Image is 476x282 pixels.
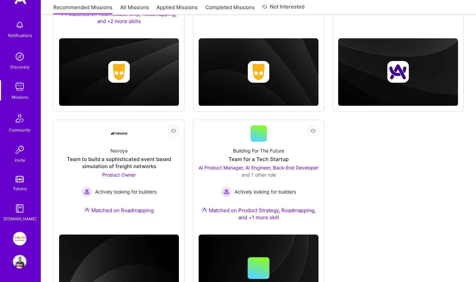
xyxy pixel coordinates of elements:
[205,4,255,15] a: Completed Missions
[12,110,28,126] img: Community
[120,4,149,15] a: All Missions
[13,185,27,192] div: Tokens
[84,207,90,213] img: Ateam Purple Icon
[13,80,26,94] img: teamwork
[11,232,28,245] a: Insight Partners: Data & AI - Sourcing
[13,202,26,215] img: guide book
[387,61,409,83] img: Company logo
[59,38,179,106] img: cover
[59,156,179,170] div: Team to build a sophisticated event based simulation of freight networks
[228,156,289,163] div: Team for a Tech Startup
[221,186,232,197] img: Actively looking for builders
[13,232,26,245] img: Insight Partners: Data & AI - Sourcing
[199,38,318,106] img: cover
[8,32,32,39] div: Notifications
[199,207,318,221] div: Matched on Product Strategy, Roadmapping, and +1 more skill
[3,215,36,222] div: [DOMAIN_NAME]
[84,207,154,214] div: Matched on Roadmapping
[157,4,198,15] a: Applied Missions
[235,188,296,195] span: Actively looking for builders
[248,61,270,83] img: Company logo
[110,147,128,154] div: Nevoya
[15,157,25,164] div: Invite
[111,132,127,135] img: Company Logo
[13,255,26,268] img: User Avatar
[310,128,316,134] i: icon EyeClosed
[11,255,28,268] a: User Avatar
[108,257,130,279] img: Company logo
[171,128,176,134] i: icon EyeClosed
[199,125,318,229] a: Building For The FutureTeam for a Tech StartupAI Product Manager, AI Engineer, Back-End Developer...
[13,18,26,32] img: bell
[12,94,28,101] div: Missions
[262,3,305,15] a: Not Interested
[16,176,24,182] img: tokens
[102,172,136,178] span: Product Owner
[59,11,179,25] div: Matched on Team Leadership, Roadmapping, and +2 more skills
[233,147,284,154] div: Building For The Future
[53,4,112,15] a: Recommended Missions
[338,38,458,106] img: cover
[59,125,179,222] a: Company LogoNevoyaTeam to build a sophisticated event based simulation of freight networksProduct...
[13,50,26,63] img: discovery
[241,172,276,178] span: and 1 other role
[108,61,130,83] img: Company logo
[81,186,92,197] img: Actively looking for builders
[202,207,207,213] img: Ateam Purple Icon
[10,63,30,70] div: Discovery
[95,188,157,195] span: Actively looking for builders
[199,165,318,170] span: AI Product Manager, AI Engineer, Back-End Developer
[9,126,31,134] div: Community
[13,143,26,157] img: Invite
